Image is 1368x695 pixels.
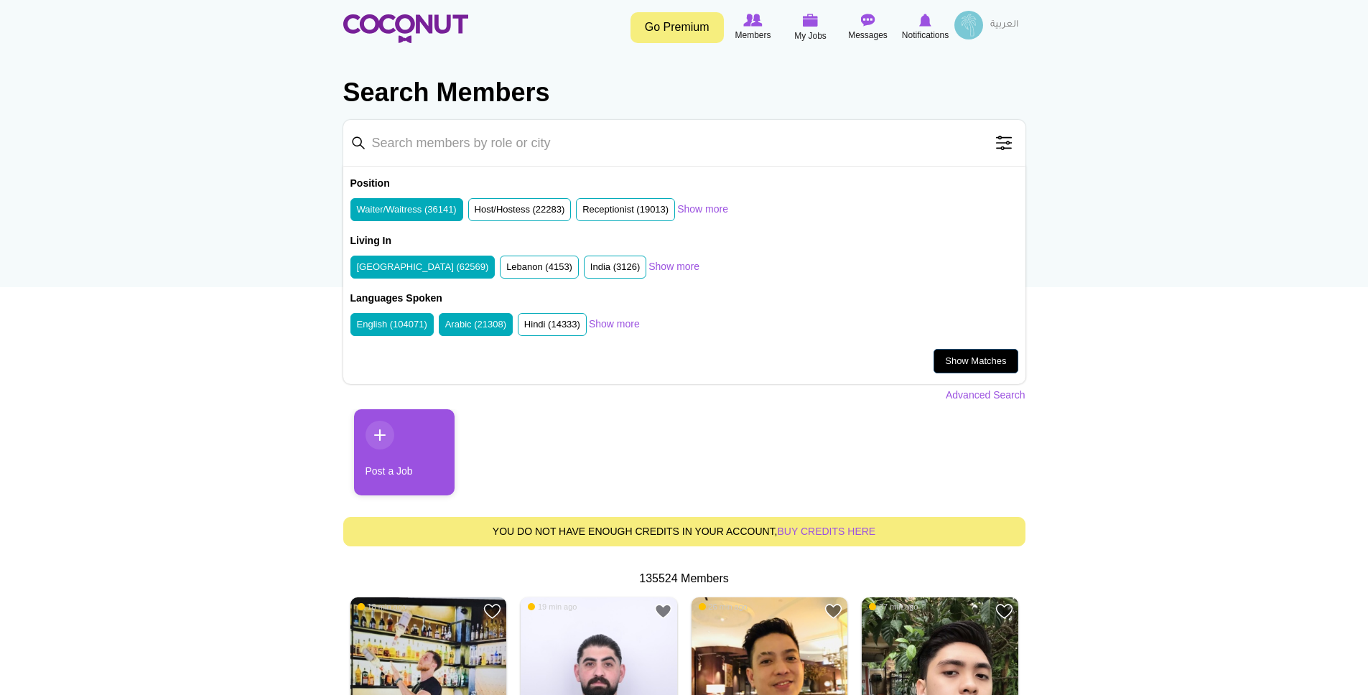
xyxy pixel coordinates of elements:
[475,203,565,217] label: Host/Hostess (22283)
[803,14,819,27] img: My Jobs
[350,234,1018,248] h2: Living In
[357,318,427,332] label: English (104071)
[824,602,842,620] a: Add to Favourites
[358,602,406,612] span: 18 min ago
[354,409,455,495] a: Post a Job
[699,602,748,612] span: 26 min ago
[589,317,640,331] a: Show more
[735,28,771,42] span: Members
[528,602,577,612] span: 19 min ago
[995,602,1013,620] a: Add to Favourites
[343,409,444,506] li: 1 / 1
[357,261,489,274] label: [GEOGRAPHIC_DATA] (62569)
[590,261,640,274] label: India (3126)
[946,388,1025,402] a: Advanced Search
[343,120,1025,166] input: Search members by role or city
[861,14,875,27] img: Messages
[343,571,1025,587] div: 135524 Members
[869,602,918,612] span: 37 min ago
[343,14,468,43] img: Home
[506,261,572,274] label: Lebanon (4153)
[902,28,949,42] span: Notifications
[445,318,506,332] label: Arabic (21308)
[355,526,1014,537] h5: You do not have enough credits in your account,
[677,202,728,216] a: Show more
[483,602,501,620] a: Add to Favourites
[848,28,888,42] span: Messages
[897,11,954,44] a: Notifications Notifications
[350,177,1018,191] h2: Position
[839,11,897,44] a: Messages Messages
[357,203,457,217] label: Waiter/Waitress (36141)
[782,11,839,45] a: My Jobs My Jobs
[654,602,672,620] a: Add to Favourites
[778,526,876,537] a: buy credits here
[934,349,1018,373] a: Show Matches
[524,318,580,332] label: Hindi (14333)
[725,11,782,44] a: Browse Members Members
[648,259,699,274] a: Show more
[919,14,931,27] img: Notifications
[343,75,1025,110] h2: Search Members
[350,291,1018,306] h2: Languages Spoken
[743,14,762,27] img: Browse Members
[794,29,827,43] span: My Jobs
[983,11,1025,39] a: العربية
[582,203,669,217] label: Receptionist (19013)
[631,12,724,43] a: Go Premium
